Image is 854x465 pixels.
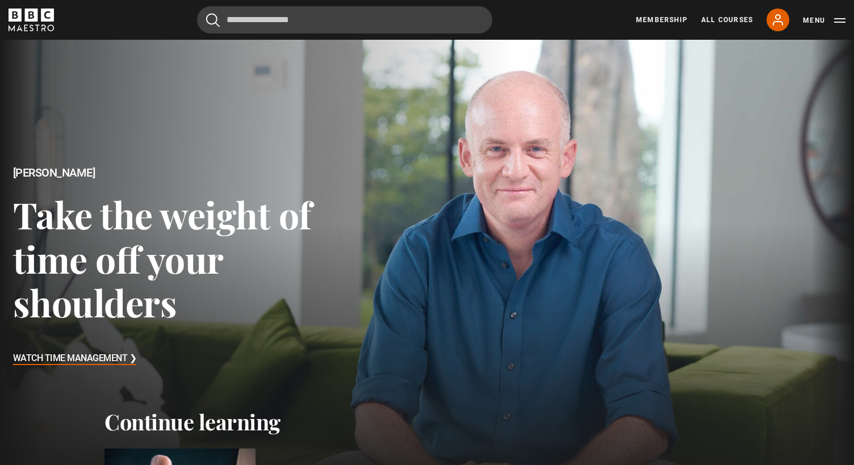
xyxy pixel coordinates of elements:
svg: BBC Maestro [9,9,54,31]
h3: Watch Time Management ❯ [13,350,137,367]
a: All Courses [701,15,753,25]
a: Membership [636,15,688,25]
h2: [PERSON_NAME] [13,166,342,179]
h3: Take the weight of time off your shoulders [13,192,342,324]
button: Toggle navigation [803,15,845,26]
input: Search [197,6,492,33]
button: Submit the search query [206,13,220,27]
h2: Continue learning [104,409,750,435]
